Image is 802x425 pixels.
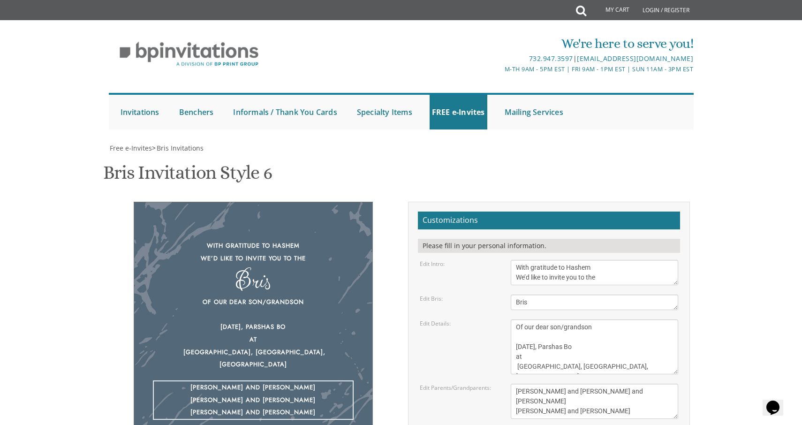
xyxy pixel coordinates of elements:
a: Informals / Thank You Cards [231,95,339,129]
div: | [304,53,693,64]
img: BP Invitation Loft [109,35,270,74]
label: Edit Intro: [420,260,445,268]
a: Mailing Services [502,95,566,129]
div: [PERSON_NAME] and [PERSON_NAME] [PERSON_NAME] and [PERSON_NAME] [PERSON_NAME] and [PERSON_NAME] [153,380,354,420]
label: Edit Details: [420,319,451,327]
textarea: With gratitude to Hashem We’d like to inform you of the [511,260,679,285]
a: My Cart [585,1,636,20]
div: With gratitude to Hashem We’d like to invite you to the [153,240,354,265]
h2: Customizations [418,212,680,229]
label: Edit Bris: [420,295,443,303]
a: 732.947.3597 [529,54,573,63]
iframe: chat widget [763,387,793,416]
h1: Bris Invitation Style 6 [103,162,272,190]
textarea: Of our dear son/grandson This Shabbos, Parshas Bo at our home [STREET_ADDRESS][PERSON_NAME] [511,319,679,374]
a: Bris Invitations [156,144,204,152]
div: Of our dear son/grandson [DATE], Parshas Bo at [GEOGRAPHIC_DATA], [GEOGRAPHIC_DATA], [GEOGRAPHIC_... [153,296,354,371]
textarea: [PERSON_NAME] and [PERSON_NAME] [PERSON_NAME] and [PERSON_NAME] [PERSON_NAME] and [PERSON_NAME] [511,384,679,419]
a: Specialty Items [355,95,415,129]
span: Free e-Invites [110,144,152,152]
a: [EMAIL_ADDRESS][DOMAIN_NAME] [577,54,693,63]
a: Invitations [118,95,162,129]
a: Free e-Invites [109,144,152,152]
div: Bris [153,274,354,287]
div: Please fill in your personal information. [418,239,680,253]
span: > [152,144,204,152]
textarea: Bris [511,295,679,310]
div: We're here to serve you! [304,34,693,53]
a: FREE e-Invites [430,95,487,129]
div: M-Th 9am - 5pm EST | Fri 9am - 1pm EST | Sun 11am - 3pm EST [304,64,693,74]
span: Bris Invitations [157,144,204,152]
a: Benchers [177,95,216,129]
label: Edit Parents/Grandparents: [420,384,491,392]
